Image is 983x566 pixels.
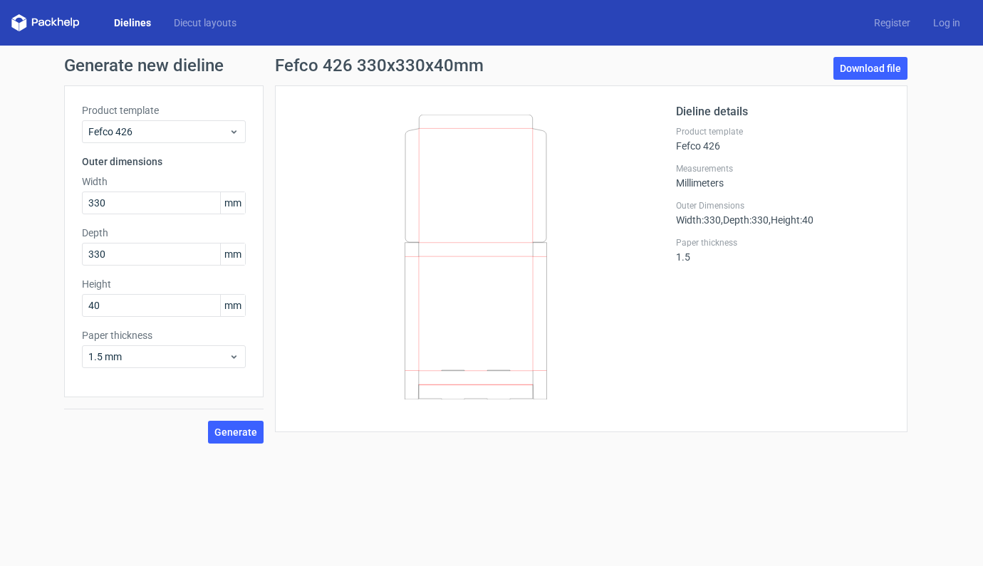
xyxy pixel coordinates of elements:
a: Download file [833,57,907,80]
h1: Fefco 426 330x330x40mm [275,57,484,74]
span: 1.5 mm [88,350,229,364]
label: Outer Dimensions [676,200,890,211]
a: Log in [922,16,972,30]
span: , Height : 40 [769,214,813,226]
label: Depth [82,226,246,240]
span: mm [220,192,245,214]
label: Width [82,174,246,189]
label: Paper thickness [676,237,890,248]
a: Register [863,16,922,30]
div: Fefco 426 [676,126,890,152]
a: Dielines [103,16,162,30]
span: mm [220,243,245,265]
label: Height [82,277,246,291]
h1: Generate new dieline [64,57,919,74]
div: Millimeters [676,163,890,189]
h2: Dieline details [676,103,890,120]
button: Generate [208,421,264,444]
div: 1.5 [676,237,890,263]
label: Product template [676,126,890,137]
span: Fefco 426 [88,125,229,139]
label: Measurements [676,163,890,174]
label: Product template [82,103,246,117]
span: Generate [214,427,257,437]
h3: Outer dimensions [82,154,246,169]
span: mm [220,295,245,316]
label: Paper thickness [82,328,246,342]
a: Diecut layouts [162,16,248,30]
span: Width : 330 [676,214,721,226]
span: , Depth : 330 [721,214,769,226]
